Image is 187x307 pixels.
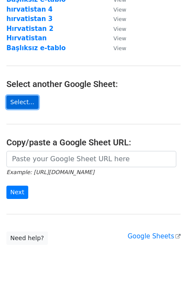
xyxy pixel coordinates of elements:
a: View [105,15,126,23]
small: View [113,45,126,51]
a: View [105,34,126,42]
h4: Copy/paste a Google Sheet URL: [6,137,181,147]
iframe: Chat Widget [144,266,187,307]
a: View [105,44,126,52]
small: View [113,16,126,22]
a: Başlıksız e-tablo [6,44,66,52]
a: View [105,6,126,13]
a: Hırvatistan [6,34,47,42]
input: Next [6,186,28,199]
a: hırvatistan 4 [6,6,53,13]
small: View [113,35,126,42]
small: Example: [URL][DOMAIN_NAME] [6,169,94,175]
input: Paste your Google Sheet URL here [6,151,176,167]
small: View [113,26,126,32]
a: hırvatistan 3 [6,15,53,23]
a: Google Sheets [128,232,181,240]
h4: Select another Google Sheet: [6,79,181,89]
a: Select... [6,96,39,109]
a: Hırvatistan 2 [6,25,53,33]
div: Sohbet Aracı [144,266,187,307]
a: View [105,25,126,33]
small: View [113,6,126,13]
a: Need help? [6,232,48,245]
